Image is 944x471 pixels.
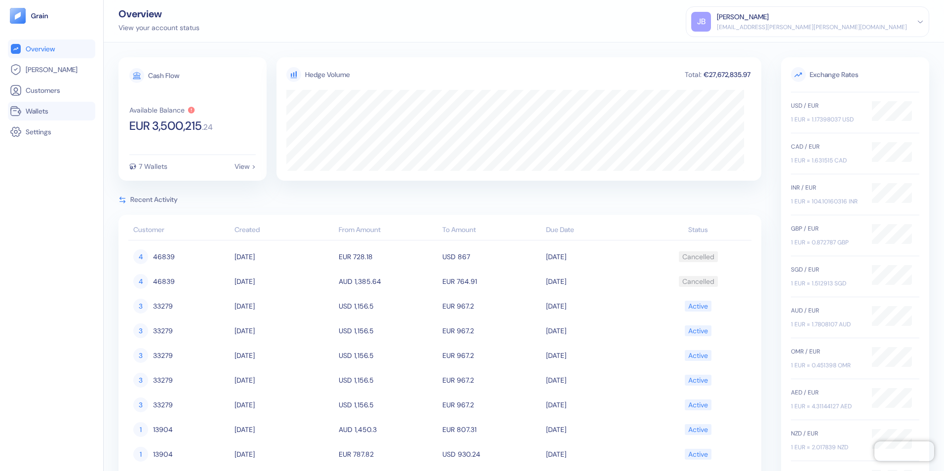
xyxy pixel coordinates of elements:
div: Status [650,225,747,235]
td: EUR 967.2 [440,368,544,392]
span: 13904 [153,421,173,438]
td: USD 1,156.5 [336,294,440,318]
div: 1 EUR = 0.451398 OMR [791,361,862,370]
div: 3 [133,397,148,412]
td: EUR 764.91 [440,269,544,294]
div: NZD / EUR [791,429,862,438]
div: Available Balance [129,107,185,114]
div: 3 [133,348,148,363]
div: 1 [133,422,148,437]
th: Customer [128,221,232,240]
td: EUR 807.31 [440,417,544,442]
div: [PERSON_NAME] [717,12,769,22]
td: EUR 728.18 [336,244,440,269]
span: Recent Activity [130,195,178,205]
div: 3 [133,373,148,388]
td: EUR 967.2 [440,392,544,417]
div: 1 EUR = 2.017839 NZD [791,443,862,452]
span: . 24 [202,123,213,131]
a: [PERSON_NAME] [10,64,93,76]
a: Wallets [10,105,93,117]
div: View your account status [118,23,199,33]
span: 33279 [153,396,173,413]
div: 1 [133,447,148,462]
th: To Amount [440,221,544,240]
td: USD 1,156.5 [336,392,440,417]
td: [DATE] [544,244,647,269]
div: 1 EUR = 104.10160316 INR [791,197,862,206]
td: [DATE] [232,318,336,343]
div: 4 [133,274,148,289]
div: 1 EUR = 0.872787 GBP [791,238,862,247]
td: [DATE] [232,392,336,417]
div: SGD / EUR [791,265,862,274]
th: Due Date [544,221,647,240]
div: GBP / EUR [791,224,862,233]
td: [DATE] [232,368,336,392]
div: 1 EUR = 1.7808107 AUD [791,320,862,329]
div: View > [235,163,256,170]
div: 1 EUR = 4.31144127 AED [791,402,862,411]
span: Settings [26,127,51,137]
th: From Amount [336,221,440,240]
div: 3 [133,299,148,314]
div: Active [688,372,708,389]
div: Active [688,347,708,364]
div: Cash Flow [148,72,179,79]
td: USD 867 [440,244,544,269]
div: Active [688,298,708,314]
div: Total: [684,71,703,78]
span: 33279 [153,322,173,339]
div: USD / EUR [791,101,862,110]
div: AED / EUR [791,388,862,397]
span: 33279 [153,347,173,364]
td: EUR 967.2 [440,343,544,368]
span: 33279 [153,372,173,389]
td: EUR 787.82 [336,442,440,467]
div: Active [688,396,708,413]
td: [DATE] [544,318,647,343]
td: [DATE] [544,392,647,417]
td: USD 1,156.5 [336,368,440,392]
td: [DATE] [232,294,336,318]
span: Customers [26,85,60,95]
div: Hedge Volume [305,70,350,80]
img: logo [31,12,49,19]
td: USD 1,156.5 [336,318,440,343]
div: Active [688,322,708,339]
td: [DATE] [544,294,647,318]
img: logo-tablet-V2.svg [10,8,26,24]
div: 1 EUR = 1.512913 SGD [791,279,862,288]
span: Wallets [26,106,48,116]
div: CAD / EUR [791,142,862,151]
div: Active [688,421,708,438]
span: 13904 [153,446,173,463]
span: [PERSON_NAME] [26,65,78,75]
span: 33279 [153,298,173,314]
td: [DATE] [232,269,336,294]
td: [DATE] [544,417,647,442]
a: Settings [10,126,93,138]
span: Overview [26,44,55,54]
td: USD 1,156.5 [336,343,440,368]
span: EUR 3,500,215 [129,120,202,132]
td: USD 930.24 [440,442,544,467]
td: [DATE] [232,442,336,467]
div: Cancelled [682,248,714,265]
div: 7 Wallets [139,163,167,170]
td: [DATE] [544,368,647,392]
td: [DATE] [544,269,647,294]
span: Exchange Rates [791,67,919,82]
div: [EMAIL_ADDRESS][PERSON_NAME][PERSON_NAME][DOMAIN_NAME] [717,23,907,32]
div: AUD / EUR [791,306,862,315]
td: AUD 1,450.3 [336,417,440,442]
span: 46839 [153,248,175,265]
span: 46839 [153,273,175,290]
div: 4 [133,249,148,264]
div: Cancelled [682,273,714,290]
iframe: Chatra live chat [874,441,934,461]
td: AUD 1,385.64 [336,269,440,294]
div: €27,672,835.97 [703,71,751,78]
td: EUR 967.2 [440,318,544,343]
td: [DATE] [232,244,336,269]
